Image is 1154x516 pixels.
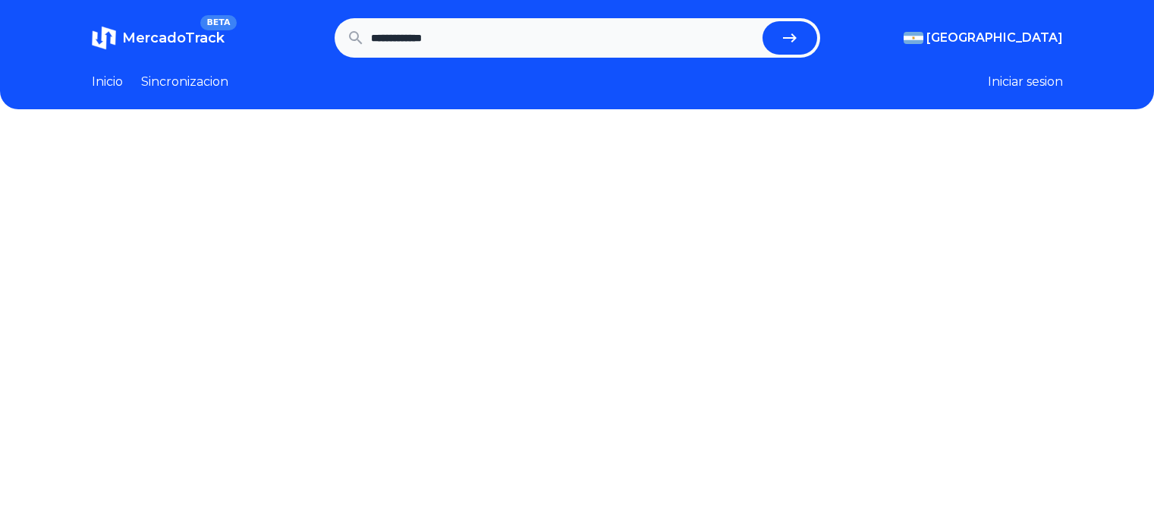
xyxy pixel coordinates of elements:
[92,26,116,50] img: MercadoTrack
[92,26,225,50] a: MercadoTrackBETA
[200,15,236,30] span: BETA
[122,30,225,46] span: MercadoTrack
[904,32,923,44] img: Argentina
[904,29,1063,47] button: [GEOGRAPHIC_DATA]
[141,73,228,91] a: Sincronizacion
[988,73,1063,91] button: Iniciar sesion
[926,29,1063,47] span: [GEOGRAPHIC_DATA]
[92,73,123,91] a: Inicio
